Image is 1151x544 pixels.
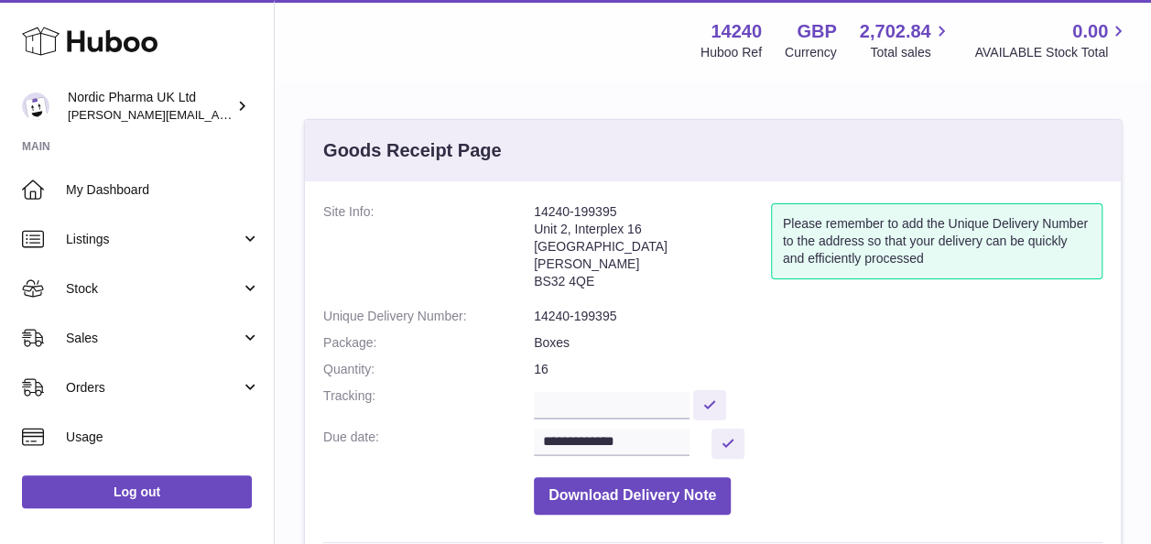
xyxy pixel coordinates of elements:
[860,19,952,61] a: 2,702.84 Total sales
[797,19,836,44] strong: GBP
[323,361,534,378] dt: Quantity:
[870,44,951,61] span: Total sales
[974,19,1129,61] a: 0.00 AVAILABLE Stock Total
[711,19,762,44] strong: 14240
[66,280,241,298] span: Stock
[323,308,534,325] dt: Unique Delivery Number:
[860,19,931,44] span: 2,702.84
[66,231,241,248] span: Listings
[323,334,534,352] dt: Package:
[68,107,367,122] span: [PERSON_NAME][EMAIL_ADDRESS][DOMAIN_NAME]
[771,203,1102,279] div: Please remember to add the Unique Delivery Number to the address so that your delivery can be qui...
[534,308,1102,325] dd: 14240-199395
[66,181,260,199] span: My Dashboard
[323,387,534,419] dt: Tracking:
[534,203,771,299] address: 14240-199395 Unit 2, Interplex 16 [GEOGRAPHIC_DATA] [PERSON_NAME] BS32 4QE
[785,44,837,61] div: Currency
[534,334,1102,352] dd: Boxes
[1072,19,1108,44] span: 0.00
[323,429,534,459] dt: Due date:
[323,138,502,163] h3: Goods Receipt Page
[700,44,762,61] div: Huboo Ref
[22,475,252,508] a: Log out
[66,330,241,347] span: Sales
[534,477,731,515] button: Download Delivery Note
[534,361,1102,378] dd: 16
[66,429,260,446] span: Usage
[66,379,241,397] span: Orders
[22,92,49,120] img: joe.plant@parapharmdev.com
[68,89,233,124] div: Nordic Pharma UK Ltd
[974,44,1129,61] span: AVAILABLE Stock Total
[323,203,534,299] dt: Site Info:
